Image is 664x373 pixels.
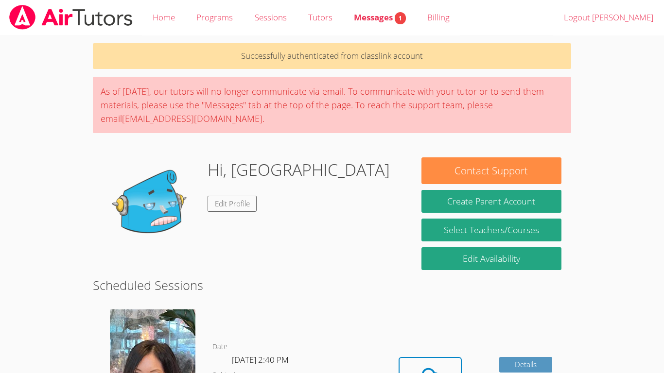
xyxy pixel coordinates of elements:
[354,12,406,23] span: Messages
[212,341,227,353] dt: Date
[93,43,571,69] p: Successfully authenticated from classlink account
[421,219,561,241] a: Select Teachers/Courses
[421,247,561,270] a: Edit Availability
[208,196,257,212] a: Edit Profile
[395,12,406,24] span: 1
[232,354,289,365] span: [DATE] 2:40 PM
[499,357,553,373] a: Details
[103,157,200,254] img: default.png
[8,5,134,30] img: airtutors_banner-c4298cdbf04f3fff15de1276eac7730deb9818008684d7c2e4769d2f7ddbe033.png
[93,276,571,294] h2: Scheduled Sessions
[421,157,561,184] button: Contact Support
[421,190,561,213] button: Create Parent Account
[208,157,390,182] h1: Hi, [GEOGRAPHIC_DATA]
[93,77,571,133] div: As of [DATE], our tutors will no longer communicate via email. To communicate with your tutor or ...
